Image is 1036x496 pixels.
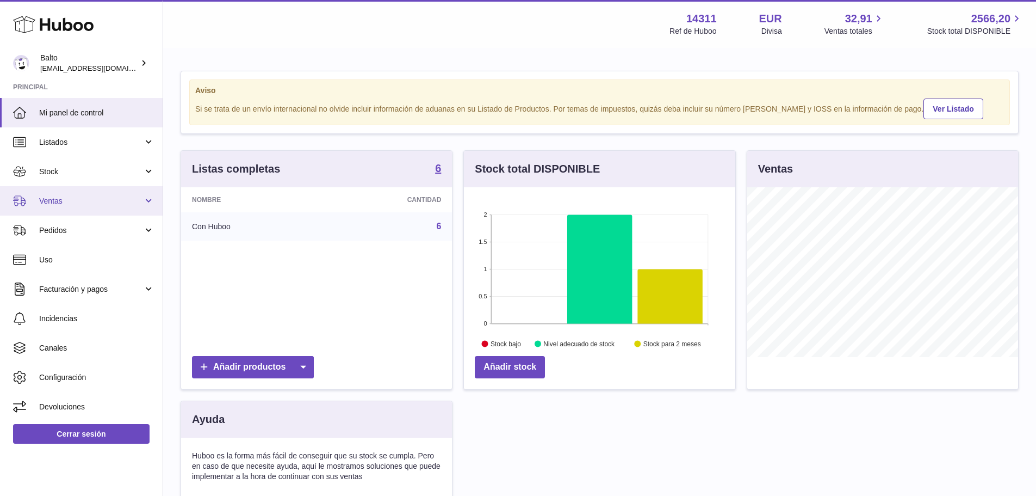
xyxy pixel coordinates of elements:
[484,320,487,327] text: 0
[39,402,154,412] span: Devoluciones
[824,26,885,36] span: Ventas totales
[192,356,314,378] a: Añadir productos
[322,187,452,212] th: Cantidad
[927,11,1023,36] a: 2566,20 Stock total DISPONIBLE
[181,187,322,212] th: Nombre
[643,340,701,348] text: Stock para 2 meses
[923,99,983,119] a: Ver Listado
[475,356,545,378] a: Añadir stock
[479,238,487,245] text: 1.5
[195,97,1004,119] div: Si se trata de un envío internacional no olvide incluir información de aduanas en su Listado de P...
[39,108,154,118] span: Mi panel de control
[40,53,138,74] div: Balto
[13,424,150,444] a: Cerrar sesión
[39,255,154,265] span: Uso
[39,284,143,295] span: Facturación y pagos
[927,26,1023,36] span: Stock total DISPONIBLE
[475,162,600,176] h3: Stock total DISPONIBLE
[40,64,160,72] span: [EMAIL_ADDRESS][DOMAIN_NAME]
[39,137,143,148] span: Listados
[39,196,143,206] span: Ventas
[13,55,29,71] img: internalAdmin-14311@internal.huboo.com
[435,163,441,174] strong: 6
[39,343,154,353] span: Canales
[39,225,143,236] span: Pedidos
[181,212,322,241] td: Con Huboo
[192,412,225,427] h3: Ayuda
[39,314,154,324] span: Incidencias
[39,372,154,383] span: Configuración
[491,340,521,348] text: Stock bajo
[435,163,441,176] a: 6
[845,11,872,26] span: 32,91
[758,162,793,176] h3: Ventas
[484,211,487,218] text: 2
[544,340,616,348] text: Nivel adecuado de stock
[484,266,487,272] text: 1
[436,222,441,231] a: 6
[686,11,717,26] strong: 14311
[192,162,280,176] h3: Listas completas
[192,451,441,482] p: Huboo es la forma más fácil de conseguir que su stock se cumpla. Pero en caso de que necesite ayu...
[761,26,782,36] div: Divisa
[195,85,1004,96] strong: Aviso
[669,26,716,36] div: Ref de Huboo
[971,11,1010,26] span: 2566,20
[824,11,885,36] a: 32,91 Ventas totales
[479,293,487,299] text: 0.5
[759,11,782,26] strong: EUR
[39,167,143,177] span: Stock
